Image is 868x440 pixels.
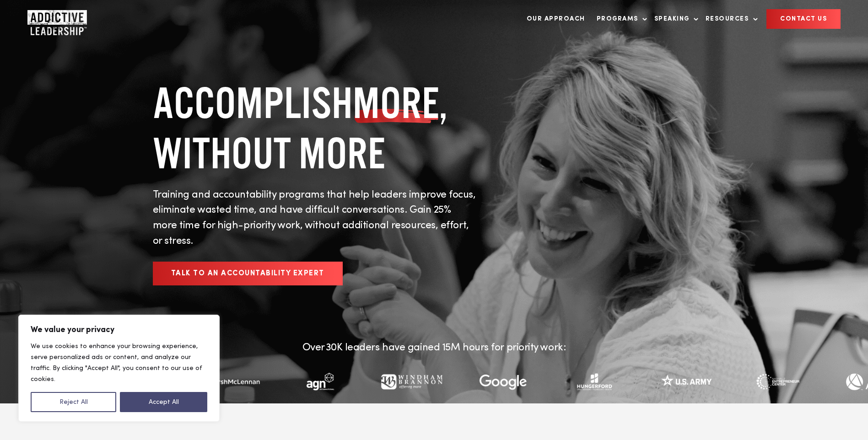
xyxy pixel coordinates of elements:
[701,10,758,28] a: Resources
[153,78,478,178] h1: ACCOMPLISH , WITHOUT MORE
[153,188,478,249] p: Training and accountability programs that help leaders improve focus, eliminate wasted time, and ...
[27,10,82,28] a: Home
[18,315,220,422] div: We value your privacy
[31,341,207,385] p: We use cookies to enhance your browsing experience, serve personalized ads or content, and analyz...
[31,324,207,335] p: We value your privacy
[31,392,116,412] button: Reject All
[120,392,207,412] button: Accept All
[766,9,841,29] a: CONTACT US
[171,270,324,277] span: Talk to an Accountability Expert
[650,10,699,28] a: Speaking
[522,10,590,28] a: Our Approach
[592,10,647,28] a: Programs
[153,262,343,285] a: Talk to an Accountability Expert
[353,78,439,128] span: MORE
